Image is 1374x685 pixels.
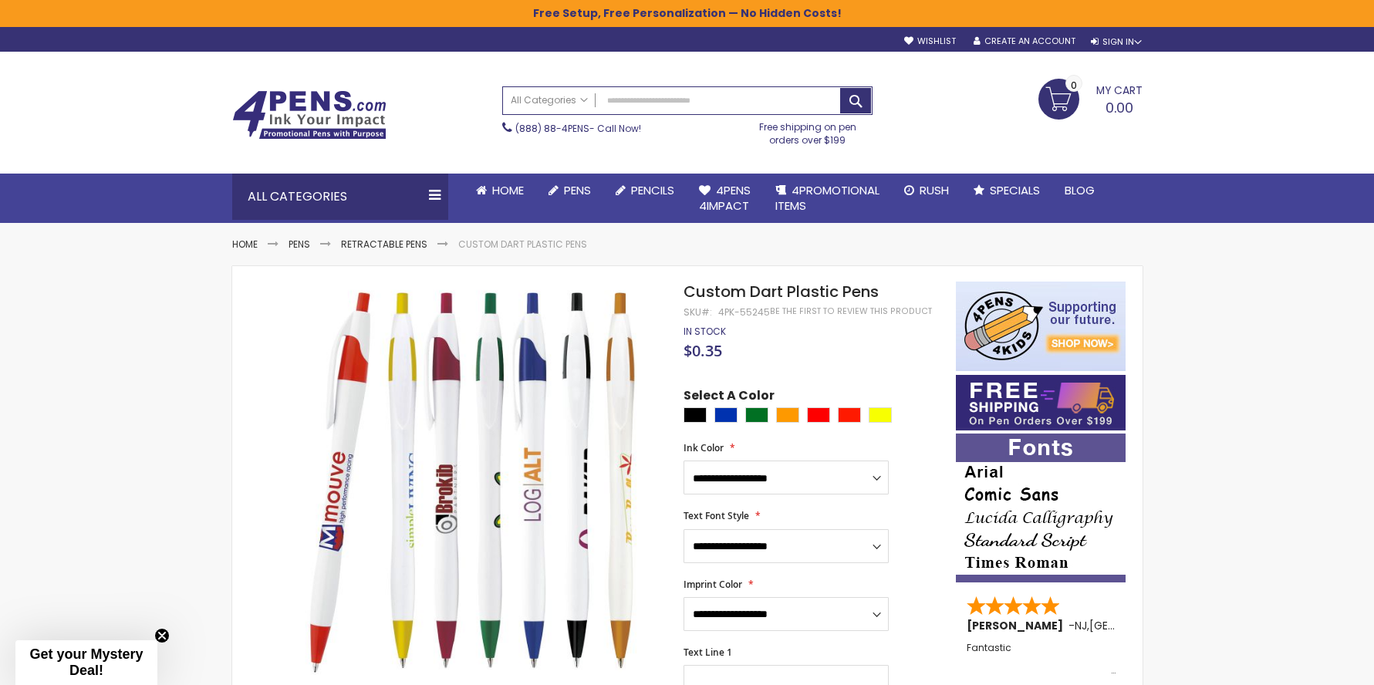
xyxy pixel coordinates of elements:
div: Bright Red [838,407,861,423]
span: Home [492,182,524,198]
a: 4PROMOTIONALITEMS [763,174,892,224]
span: - Call Now! [515,122,641,135]
div: Black [684,407,707,423]
span: Get your Mystery Deal! [29,646,143,678]
span: Text Font Style [684,509,749,522]
a: 0.00 0 [1038,79,1143,117]
div: Sign In [1091,36,1142,48]
a: Wishlist [904,35,956,47]
span: Blog [1065,182,1095,198]
li: Custom Dart Plastic Pens [458,238,587,251]
span: Imprint Color [684,578,742,591]
img: font-personalization-examples [956,434,1126,582]
span: 0 [1071,78,1077,93]
strong: SKU [684,305,712,319]
img: 4pens 4 kids [956,282,1126,371]
span: 4Pens 4impact [699,182,751,214]
a: Pens [536,174,603,208]
a: Create an Account [974,35,1075,47]
span: $0.35 [684,340,722,361]
span: Custom Dart Plastic Pens [684,281,879,302]
span: Select A Color [684,387,775,408]
div: Orange [776,407,799,423]
button: Close teaser [154,628,170,643]
span: All Categories [511,94,588,106]
span: [GEOGRAPHIC_DATA] [1089,618,1203,633]
span: NJ [1075,618,1087,633]
span: Specials [990,182,1040,198]
a: All Categories [503,87,596,113]
a: Pencils [603,174,687,208]
a: Home [464,174,536,208]
div: 4PK-55245 [718,306,770,319]
span: Pencils [631,182,674,198]
a: Specials [961,174,1052,208]
a: Blog [1052,174,1107,208]
img: 4Pens Custom Pens and Promotional Products [232,90,387,140]
span: In stock [684,325,726,338]
div: Red [807,407,830,423]
span: Ink Color [684,441,724,454]
div: Blue [714,407,738,423]
a: (888) 88-4PENS [515,122,589,135]
span: 4PROMOTIONAL ITEMS [775,182,879,214]
div: Green [745,407,768,423]
a: Rush [892,174,961,208]
a: Pens [289,238,310,251]
a: 4Pens4impact [687,174,763,224]
span: 0.00 [1106,98,1133,117]
a: Retractable Pens [341,238,427,251]
div: Free shipping on pen orders over $199 [743,115,873,146]
div: Yellow [869,407,892,423]
div: Fantastic [967,643,1116,676]
span: [PERSON_NAME] [967,618,1068,633]
div: Get your Mystery Deal!Close teaser [15,640,157,685]
a: Be the first to review this product [770,305,932,317]
span: Text Line 1 [684,646,732,659]
div: All Categories [232,174,448,220]
img: Free shipping on orders over $199 [956,375,1126,430]
span: Rush [920,182,949,198]
span: Pens [564,182,591,198]
img: Custom Dart Plastic Pens [263,280,663,680]
a: Home [232,238,258,251]
span: - , [1068,618,1203,633]
div: Availability [684,326,726,338]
